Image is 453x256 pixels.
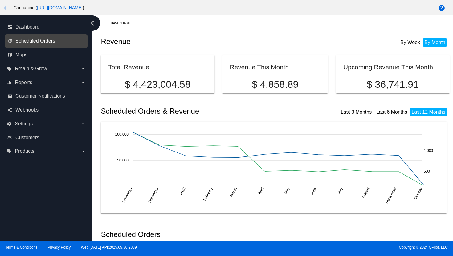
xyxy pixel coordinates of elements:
text: August [361,186,371,199]
span: Copyright © 2024 QPilot, LLC [232,245,448,250]
a: email Customer Notifications [7,91,86,101]
i: arrow_drop_down [81,80,86,85]
text: December [148,186,160,203]
text: June [310,186,318,196]
text: 500 [424,169,430,173]
a: people_outline Customers [7,133,86,143]
i: arrow_drop_down [81,149,86,154]
i: equalizer [7,80,12,85]
i: map [7,52,12,57]
a: Dashboard [111,18,136,28]
span: Customer Notifications [15,93,65,99]
i: people_outline [7,135,12,140]
li: By Week [399,38,422,47]
i: share [7,108,12,112]
span: Reports [15,80,32,85]
span: Dashboard [15,24,39,30]
i: update [7,39,12,43]
h2: Revenue This Month [230,63,289,71]
span: Customers [15,135,39,140]
span: Scheduled Orders [15,38,55,44]
i: settings [7,121,12,126]
span: Settings [15,121,33,127]
li: By Month [423,38,447,47]
span: Maps [15,52,27,58]
p: $ 4,858.89 [230,79,321,90]
span: Retain & Grow [15,66,47,71]
text: May [284,186,291,195]
text: November [121,186,134,203]
h2: Total Revenue [108,63,149,71]
span: Cannanine ( ) [14,5,84,10]
text: February [202,186,214,201]
h2: Revenue [101,37,275,46]
a: map Maps [7,50,86,60]
i: arrow_drop_down [81,66,86,71]
h2: Scheduled Orders [101,230,275,239]
a: Last 12 Months [412,109,445,115]
text: April [257,186,265,195]
a: share Webhooks [7,105,86,115]
i: email [7,94,12,99]
text: September [385,186,397,204]
mat-icon: arrow_back [2,4,10,12]
i: local_offer [7,149,12,154]
a: Privacy Policy [48,245,71,250]
p: $ 4,423,004.58 [108,79,207,90]
p: $ 36,741.91 [343,79,442,90]
a: Terms & Conditions [5,245,37,250]
a: [URL][DOMAIN_NAME] [37,5,83,10]
a: update Scheduled Orders [7,36,86,46]
a: Web:[DATE] API:2025.09.30.2039 [81,245,137,250]
i: local_offer [7,66,12,71]
mat-icon: help [438,4,445,12]
text: July [337,186,344,194]
text: October [413,186,423,200]
span: Webhooks [15,107,39,113]
text: 50,000 [117,158,129,162]
a: Last 3 Months [341,109,372,115]
a: Last 6 Months [376,109,407,115]
h2: Upcoming Revenue This Month [343,63,433,71]
a: dashboard Dashboard [7,22,86,32]
i: arrow_drop_down [81,121,86,126]
h2: Scheduled Orders & Revenue [101,107,275,116]
text: 1,000 [424,148,433,153]
text: 2025 [179,186,187,196]
text: March [229,186,238,197]
text: 100,000 [115,132,129,136]
i: dashboard [7,25,12,30]
span: Products [15,148,34,154]
i: chevron_left [88,18,97,28]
